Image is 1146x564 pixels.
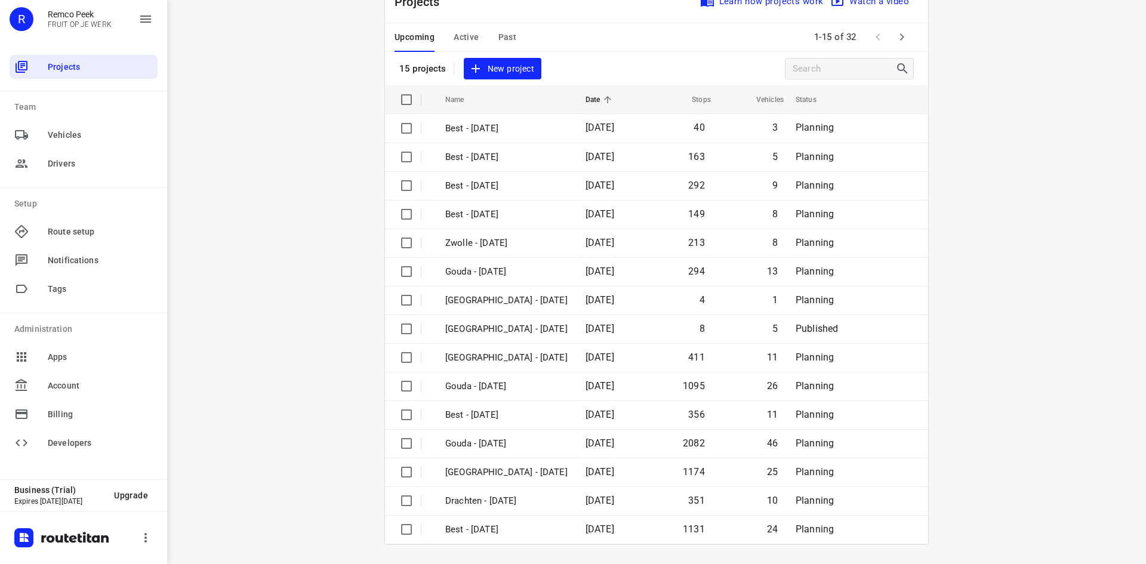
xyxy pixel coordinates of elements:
div: Developers [10,431,158,455]
span: Next Page [890,25,914,49]
span: [DATE] [586,466,614,477]
span: 25 [767,466,778,477]
span: Active [454,30,479,45]
span: Planning [796,151,834,162]
span: Planning [796,180,834,191]
span: [DATE] [586,523,614,535]
p: Best - Tuesday [445,179,568,193]
span: Notifications [48,254,153,267]
span: Published [796,323,839,334]
p: Best - [DATE] [445,122,568,135]
span: 11 [767,352,778,363]
button: New project [464,58,541,80]
span: 9 [772,180,778,191]
div: Projects [10,55,158,79]
div: Route setup [10,220,158,244]
span: Route setup [48,226,153,238]
span: 163 [688,151,705,162]
span: Vehicles [741,93,784,107]
span: 4 [700,294,705,306]
span: 356 [688,409,705,420]
span: 40 [694,122,704,133]
span: 10 [767,495,778,506]
p: FRUIT OP JE WERK [48,20,112,29]
span: [DATE] [586,237,614,248]
p: Business (Trial) [14,485,104,495]
span: [DATE] [586,352,614,363]
span: 292 [688,180,705,191]
p: Team [14,101,158,113]
span: [DATE] [586,151,614,162]
span: 351 [688,495,705,506]
span: Planning [796,495,834,506]
span: [DATE] [586,437,614,449]
div: Billing [10,402,158,426]
span: Account [48,380,153,392]
span: 8 [772,208,778,220]
span: 1131 [683,523,705,535]
button: Upgrade [104,485,158,506]
span: [DATE] [586,380,614,392]
span: Planning [796,466,834,477]
span: [DATE] [586,495,614,506]
div: R [10,7,33,31]
p: Remco Peek [48,10,112,19]
p: Best - [DATE] [445,150,568,164]
p: Gouda - Thursday [445,380,568,393]
div: Search [895,61,913,76]
span: Previous Page [866,25,890,49]
span: [DATE] [586,266,614,277]
span: Status [796,93,832,107]
span: Planning [796,380,834,392]
p: Gouda - Friday [445,265,568,279]
div: Drivers [10,152,158,175]
span: [DATE] [586,180,614,191]
span: Name [445,93,480,107]
p: Gemeente Rotterdam - Thursday [445,322,568,336]
span: Apps [48,351,153,363]
span: 8 [772,237,778,248]
span: Planning [796,266,834,277]
span: Planning [796,122,834,133]
p: Expires [DATE][DATE] [14,497,104,506]
span: Billing [48,408,153,421]
span: Planning [796,352,834,363]
div: Account [10,374,158,397]
span: New project [471,61,534,76]
span: 5 [772,323,778,334]
span: Upgrade [114,491,148,500]
p: Zwolle - Friday [445,236,568,250]
p: 15 projects [399,63,446,74]
span: 24 [767,523,778,535]
p: Best - Wednesday [445,523,568,537]
p: Zwolle - Thursday [445,351,568,365]
span: 1174 [683,466,705,477]
span: 26 [767,380,778,392]
p: Setup [14,198,158,210]
span: [DATE] [586,323,614,334]
span: Drivers [48,158,153,170]
span: 1-15 of 32 [809,24,861,50]
span: Stops [676,93,711,107]
span: Planning [796,294,834,306]
span: Vehicles [48,129,153,141]
p: Gouda - Wednesday [445,437,568,451]
p: Best - Friday [445,208,568,221]
span: Tags [48,283,153,295]
span: [DATE] [586,208,614,220]
span: 5 [772,151,778,162]
span: 8 [700,323,705,334]
span: 13 [767,266,778,277]
p: Best - Thursday [445,408,568,422]
span: Planning [796,437,834,449]
span: 294 [688,266,705,277]
span: Planning [796,523,834,535]
span: 1 [772,294,778,306]
p: Drachten - Wednesday [445,494,568,508]
span: Date [586,93,616,107]
span: Developers [48,437,153,449]
span: Planning [796,208,834,220]
span: Planning [796,409,834,420]
span: Projects [48,61,153,73]
p: Zwolle - Wednesday [445,466,568,479]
